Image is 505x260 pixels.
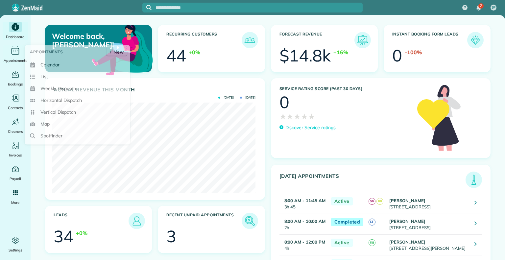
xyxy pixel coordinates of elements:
[331,218,364,226] span: Completed
[3,235,28,253] a: Settings
[76,229,87,237] div: +0%
[405,48,422,56] div: -100%
[6,34,25,40] span: Dashboard
[9,152,22,158] span: Invoices
[376,198,383,205] span: R8
[142,5,152,10] button: Focus search
[243,34,256,47] img: icon_recurring_customers-cf858462ba22bcd05b5a5880d41d6543d210077de5bb9ebc9590e49fd87d84ed.png
[389,239,425,245] strong: [PERSON_NAME]
[392,47,402,64] div: 0
[27,118,127,130] a: Map
[90,17,154,81] img: dashboard_welcome-42a62b7d889689a78055ac9021e634bf52bae3f8056760290aed330b23ab8690.png
[4,57,27,64] span: Appointments
[389,198,425,203] strong: [PERSON_NAME]
[27,94,127,106] a: Horizontal Dispatch
[279,193,328,214] td: 3h 45
[27,106,127,118] a: Vertical Dispatch
[286,110,294,122] span: ★
[467,173,480,186] img: icon_todays_appointments-901f7ab196bb0bea1936b74009e4eb5ffbc2d2711fa7634e0d609ed5ef32b18b.png
[54,87,258,93] h3: Actual Revenue this month
[284,198,325,203] strong: 8:00 AM - 11:45 AM
[113,49,124,55] span: New
[279,32,354,48] h3: Forecast Revenue
[279,214,328,234] td: 2h
[331,239,353,247] span: Active
[189,48,200,56] div: +0%
[40,132,62,139] span: Spotfinder
[389,219,425,224] strong: [PERSON_NAME]
[294,110,301,122] span: ★
[279,234,328,255] td: 4h
[27,71,127,83] a: List
[166,228,176,245] div: 3
[27,130,127,142] a: Spotfinder
[3,116,28,135] a: Cleaners
[301,110,308,122] span: ★
[388,214,469,234] td: [STREET_ADDRESS]
[279,173,466,188] h3: [DATE] Appointments
[166,213,241,229] h3: Recent unpaid appointments
[166,32,241,48] h3: Recurring Customers
[54,213,129,229] h3: Leads
[279,47,331,64] div: $14.8k
[284,219,325,224] strong: 8:00 AM - 10:00 AM
[40,73,48,80] span: List
[166,47,186,64] div: 44
[218,96,234,99] span: [DATE]
[3,93,28,111] a: Contacts
[11,199,19,206] span: More
[279,86,411,91] h3: Service Rating score (past 30 days)
[8,128,23,135] span: Cleaners
[9,247,22,253] span: Settings
[369,239,375,246] span: K8
[243,214,256,227] img: icon_unpaid_appointments-47b8ce3997adf2238b356f14209ab4cced10bd1f174958f3ca8f1d0dd7fffeee.png
[240,96,255,99] span: [DATE]
[333,48,348,56] div: +16%
[472,1,486,15] div: 7 unread notifications
[284,239,325,245] strong: 8:00 AM - 12:00 PM
[27,59,127,71] a: Calendar
[3,164,28,182] a: Payroll
[40,85,76,92] span: Weekly Dispatch
[369,198,375,205] span: SG
[30,49,63,55] span: Appointments
[369,219,375,225] span: LT
[40,109,76,115] span: Vertical Dispatch
[285,124,336,131] p: Discover Service ratings
[3,140,28,158] a: Invoices
[10,176,21,182] span: Payroll
[106,48,127,56] a: New
[130,214,143,227] img: icon_leads-1bed01f49abd5b7fead27621c3d59655bb73ed531f8eeb49469d10e621d6b896.png
[8,81,23,87] span: Bookings
[279,124,336,131] a: Discover Service ratings
[54,228,73,245] div: 34
[279,94,289,110] div: 0
[146,5,152,10] svg: Focus search
[40,97,82,104] span: Horizontal Dispatch
[388,193,469,214] td: [STREET_ADDRESS]
[492,5,496,10] span: SF
[40,61,60,68] span: Calendar
[469,34,482,47] img: icon_form_leads-04211a6a04a5b2264e4ee56bc0799ec3eb69b7e499cbb523a139df1d13a81ae0.png
[52,32,117,49] p: Welcome back, [PERSON_NAME]!
[8,105,23,111] span: Contacts
[480,3,482,9] span: 7
[308,110,315,122] span: ★
[392,32,467,48] h3: Instant Booking Form Leads
[3,22,28,40] a: Dashboard
[331,197,353,205] span: Active
[356,34,369,47] img: icon_forecast_revenue-8c13a41c7ed35a8dcfafea3cbb826a0462acb37728057bba2d056411b612bbbe.png
[3,69,28,87] a: Bookings
[27,83,127,94] a: Weekly Dispatch
[40,121,50,127] span: Map
[3,45,28,64] a: Appointments
[388,234,469,255] td: [STREET_ADDRESS][PERSON_NAME]
[279,110,287,122] span: ★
